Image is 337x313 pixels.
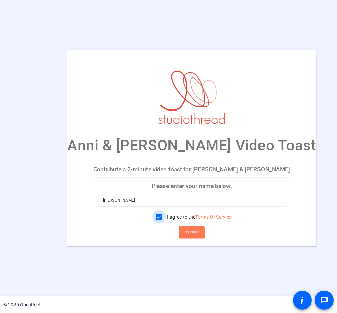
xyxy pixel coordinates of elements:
[166,214,232,220] label: I agree to the
[298,296,306,304] mat-icon: accessibility
[179,226,205,239] button: Continue
[195,214,232,220] a: Terms Of Service
[320,296,328,304] mat-icon: message
[67,134,316,156] p: Anni & [PERSON_NAME] Video Toast
[103,196,281,205] input: Enter your name
[158,56,225,124] img: company-logo
[92,178,292,194] p: Please enter your name below.
[184,227,199,238] span: Continue
[92,161,292,177] p: Contribute a 2-minute video toast for [PERSON_NAME] & [PERSON_NAME]
[3,301,40,308] div: © 2025 OpenReel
